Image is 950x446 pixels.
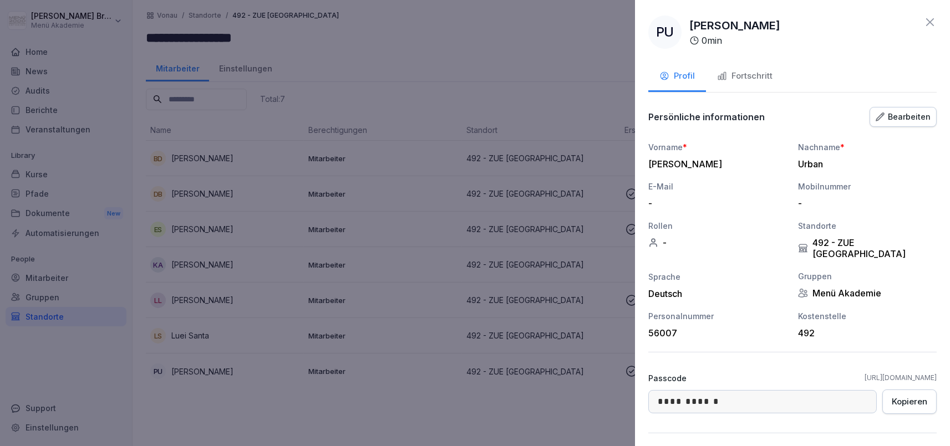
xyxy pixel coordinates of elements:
div: Personalnummer [648,310,787,322]
div: Bearbeiten [876,111,931,123]
div: - [648,237,787,248]
div: - [798,198,931,209]
button: Profil [648,62,706,92]
div: Menü Akademie [798,288,937,299]
p: [PERSON_NAME] [689,17,780,34]
div: 56007 [648,327,781,339]
div: 492 - ZUE [GEOGRAPHIC_DATA] [798,237,937,259]
button: Fortschritt [706,62,784,92]
button: Kopieren [882,389,937,414]
div: Sprache [648,271,787,283]
div: Urban [798,158,931,170]
div: PU [648,16,682,49]
div: 492 [798,327,931,339]
div: Deutsch [648,288,787,299]
div: Gruppen [798,270,937,282]
div: Kopieren [892,396,927,408]
p: 0 min [702,34,722,47]
a: [URL][DOMAIN_NAME] [865,373,937,383]
button: Bearbeiten [870,107,937,127]
div: Standorte [798,220,937,232]
div: Vorname [648,141,787,153]
div: Kostenstelle [798,310,937,322]
p: Persönliche informationen [648,111,765,122]
div: - [648,198,781,209]
div: Fortschritt [717,70,773,83]
div: Rollen [648,220,787,232]
div: [PERSON_NAME] [648,158,781,170]
div: Nachname [798,141,937,153]
p: Passcode [648,372,687,384]
div: Mobilnummer [798,181,937,192]
div: E-Mail [648,181,787,192]
div: Profil [659,70,695,83]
